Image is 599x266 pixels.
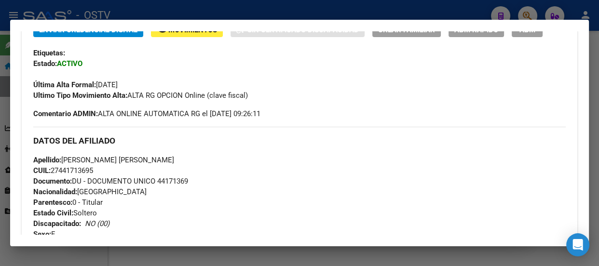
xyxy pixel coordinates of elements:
[33,219,81,228] strong: Discapacitado:
[33,156,61,164] strong: Apellido:
[33,109,98,118] strong: Comentario ADMIN:
[566,233,589,256] div: Open Intercom Messenger
[33,91,127,100] strong: Ultimo Tipo Movimiento Alta:
[33,108,260,119] span: ALTA ONLINE AUTOMATICA RG el [DATE] 09:26:11
[33,209,73,217] strong: Estado Civil:
[33,166,93,175] span: 27441713695
[33,187,77,196] strong: Nacionalidad:
[33,187,147,196] span: [GEOGRAPHIC_DATA]
[33,198,72,207] strong: Parentesco:
[33,59,57,68] strong: Estado:
[33,209,97,217] span: Soltero
[33,198,103,207] span: 0 - Titular
[57,59,82,68] strong: ACTIVO
[33,177,72,186] strong: Documento:
[85,219,109,228] i: NO (00)
[33,135,566,146] h3: DATOS DEL AFILIADO
[33,230,55,239] span: F
[33,177,188,186] span: DU - DOCUMENTO UNICO 44171369
[33,80,118,89] span: [DATE]
[33,80,96,89] strong: Última Alta Formal:
[33,156,174,164] span: [PERSON_NAME] [PERSON_NAME]
[33,49,65,57] strong: Etiquetas:
[33,230,51,239] strong: Sexo:
[33,166,51,175] strong: CUIL:
[33,91,248,100] span: ALTA RG OPCION Online (clave fiscal)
